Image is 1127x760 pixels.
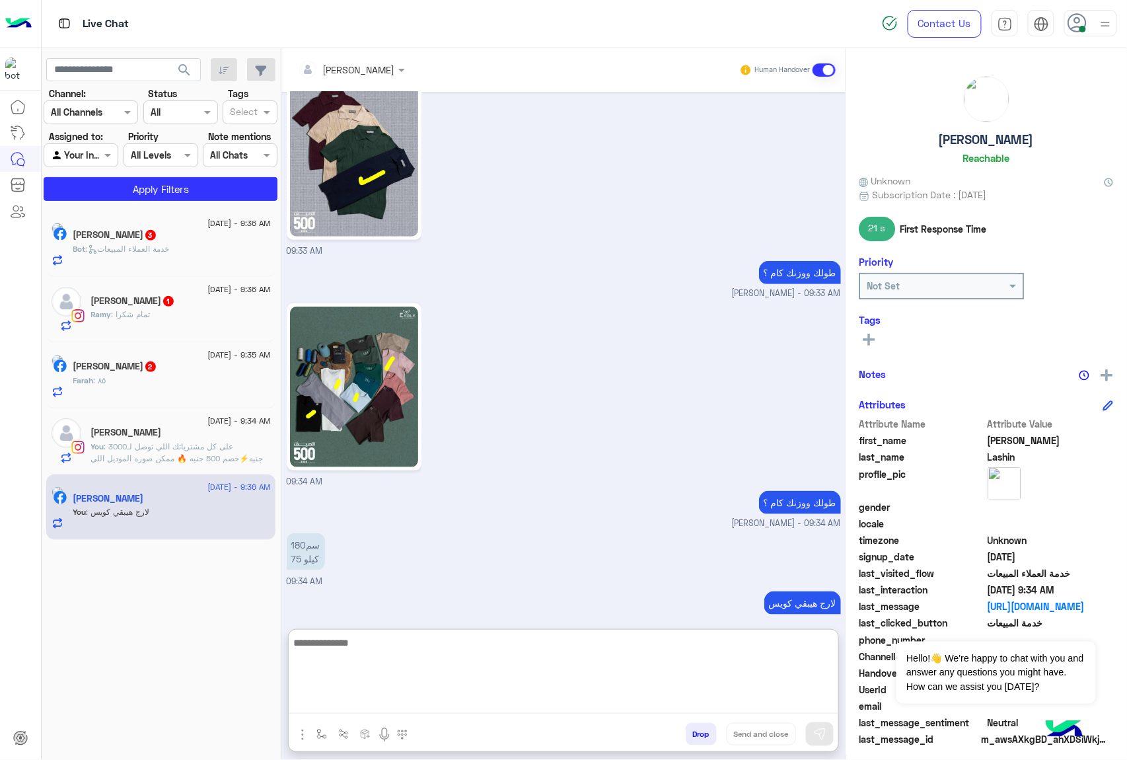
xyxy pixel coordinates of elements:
[764,591,841,615] p: 13/8/2025, 9:36 AM
[759,261,841,284] p: 13/8/2025, 9:33 AM
[52,287,81,317] img: defaultAdmin.png
[128,130,159,143] label: Priority
[83,15,129,33] p: Live Chat
[287,246,323,256] span: 09:33 AM
[54,491,67,504] img: Facebook
[87,507,150,517] span: لارج هيبقي كويس
[295,727,310,743] img: send attachment
[71,441,85,454] img: Instagram
[988,500,1114,514] span: null
[73,507,87,517] span: You
[228,87,248,100] label: Tags
[355,723,377,745] button: create order
[207,415,270,427] span: [DATE] - 9:34 AM
[54,227,67,241] img: Facebook
[5,10,32,38] img: Logo
[44,177,277,201] button: Apply Filters
[176,62,192,78] span: search
[998,17,1013,32] img: tab
[207,349,270,361] span: [DATE] - 9:35 AM
[859,434,986,447] span: first_name
[316,729,327,740] img: select flow
[49,87,86,100] label: Channel:
[988,599,1114,613] a: [URL][DOMAIN_NAME]
[859,699,986,713] span: email
[52,355,63,367] img: picture
[859,217,896,241] span: 21 s
[1034,17,1049,32] img: tab
[338,729,349,740] img: Trigger scenario
[963,152,1010,164] h6: Reachable
[360,729,371,740] img: create order
[859,666,986,680] span: HandoverOn
[988,434,1114,447] span: Mahmoud
[94,375,106,385] span: ٨٥
[859,450,986,464] span: last_name
[992,10,1018,38] a: tab
[859,550,986,564] span: signup_date
[287,576,323,586] span: 09:34 AM
[290,307,418,467] img: 527453811_538984919258983_922495752812713274_n.jpg
[982,732,1114,746] span: m_awsAXkgBD_ahXDSiWkjWsEEE9okdXziAbX7QgF45O2YJfBU_3B1T-VXH1h3Cq-1H17HMCyiy_pjTU3PO5CDhsg
[859,368,887,380] h6: Notes
[145,230,156,241] span: 3
[73,493,144,504] h5: Mahmoud Lashin
[727,723,796,745] button: Send and close
[207,217,270,229] span: [DATE] - 9:36 AM
[873,188,987,202] span: Subscription Date : [DATE]
[859,533,986,547] span: timezone
[859,417,986,431] span: Attribute Name
[311,723,333,745] button: select flow
[859,467,986,498] span: profile_pic
[859,650,986,664] span: ChannelId
[287,533,325,570] p: 13/8/2025, 9:34 AM
[859,256,894,268] h6: Priority
[54,360,67,373] img: Facebook
[228,104,258,122] div: Select
[859,683,986,697] span: UserId
[56,15,73,32] img: tab
[908,10,982,38] a: Contact Us
[1097,16,1114,32] img: profile
[397,730,408,740] img: make a call
[208,130,271,143] label: Note mentions
[1079,370,1090,381] img: notes
[163,296,174,307] span: 1
[859,583,986,597] span: last_interaction
[988,550,1114,564] span: 2024-09-02T13:01:03.69Z
[91,309,112,319] span: Ramy
[168,58,201,87] button: search
[988,583,1114,597] span: 2025-08-13T06:34:48.8426052Z
[91,295,175,307] h5: Ramy Ahmed
[5,57,29,81] img: 713415422032625
[859,314,1114,326] h6: Tags
[52,418,81,448] img: defaultAdmin.png
[988,566,1114,580] span: خدمة العملاء المبيعات
[859,500,986,514] span: gender
[52,223,63,235] img: picture
[1101,369,1113,381] img: add
[71,309,85,323] img: Instagram
[73,361,157,372] h5: Farah Mohamed
[896,642,1095,704] span: Hello!👋 We're happy to chat with you and answer any questions you might have. How can we assist y...
[86,244,170,254] span: : خدمة العملاء المبيعات
[900,222,987,236] span: First Response Time
[207,481,270,493] span: [DATE] - 9:36 AM
[333,723,355,745] button: Trigger scenario
[686,723,717,745] button: Drop
[73,375,94,385] span: Farah
[859,633,986,647] span: phone_number
[91,441,104,451] span: You
[988,517,1114,531] span: null
[148,87,177,100] label: Status
[287,476,323,486] span: 09:34 AM
[813,728,826,741] img: send message
[290,76,418,237] img: 519676428_1482034932798408_5690434815614672340_n.jpg
[207,284,270,295] span: [DATE] - 9:36 AM
[988,450,1114,464] span: Lashin
[145,361,156,372] span: 2
[859,566,986,580] span: last_visited_flow
[859,732,979,746] span: last_message_id
[988,699,1114,713] span: null
[859,716,986,730] span: last_message_sentiment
